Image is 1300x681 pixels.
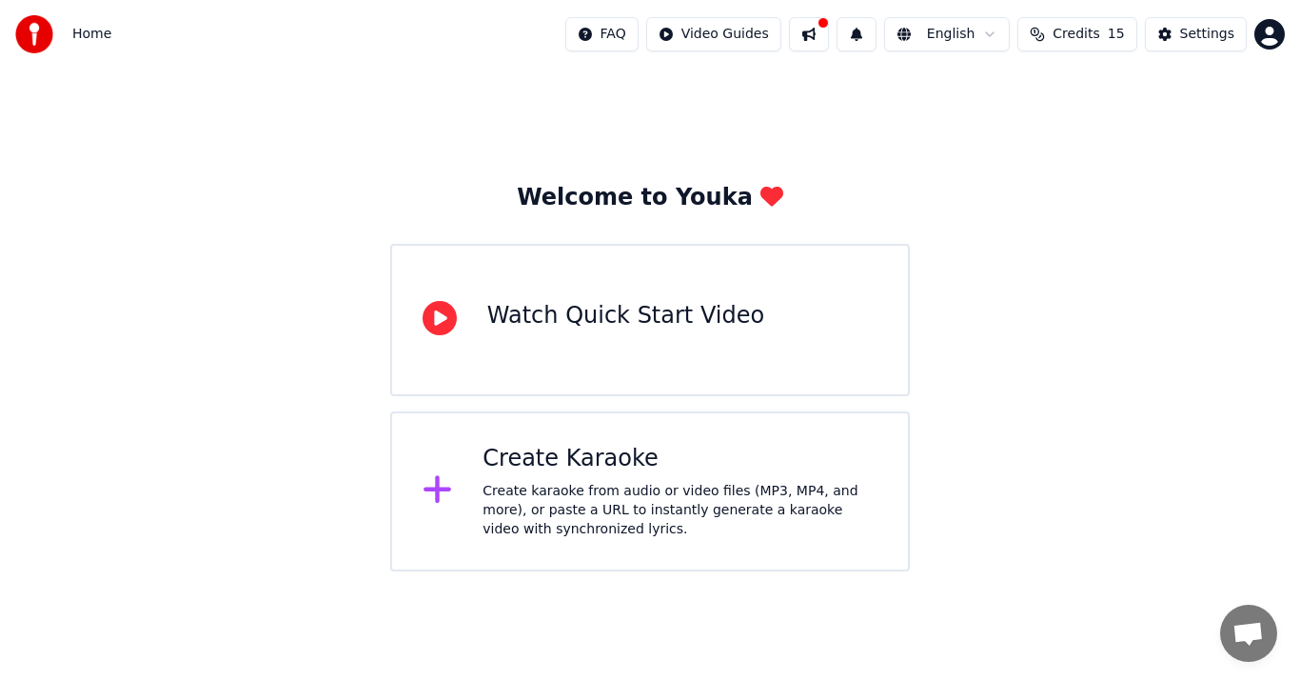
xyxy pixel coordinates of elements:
[1180,25,1234,44] div: Settings
[483,482,877,539] div: Create karaoke from audio or video files (MP3, MP4, and more), or paste a URL to instantly genera...
[517,183,783,213] div: Welcome to Youka
[15,15,53,53] img: youka
[565,17,639,51] button: FAQ
[487,301,764,331] div: Watch Quick Start Video
[1220,605,1277,662] div: Open chat
[72,25,111,44] span: Home
[1108,25,1125,44] span: 15
[72,25,111,44] nav: breadcrumb
[646,17,781,51] button: Video Guides
[1053,25,1099,44] span: Credits
[1017,17,1136,51] button: Credits15
[1145,17,1247,51] button: Settings
[483,444,877,474] div: Create Karaoke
